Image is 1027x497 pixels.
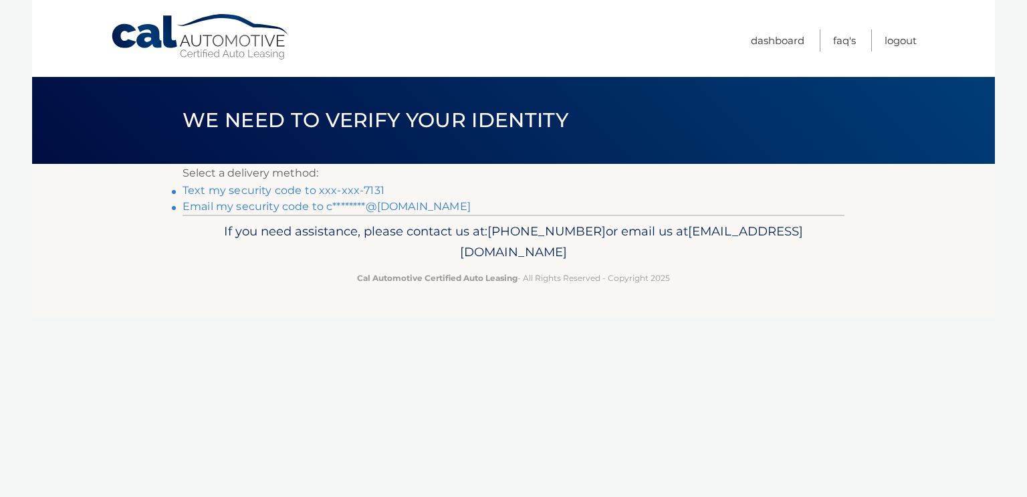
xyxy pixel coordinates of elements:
[183,108,568,132] span: We need to verify your identity
[183,164,844,183] p: Select a delivery method:
[191,271,836,285] p: - All Rights Reserved - Copyright 2025
[751,29,804,52] a: Dashboard
[833,29,856,52] a: FAQ's
[110,13,291,61] a: Cal Automotive
[885,29,917,52] a: Logout
[357,273,518,283] strong: Cal Automotive Certified Auto Leasing
[183,200,471,213] a: Email my security code to c********@[DOMAIN_NAME]
[183,184,384,197] a: Text my security code to xxx-xxx-7131
[191,221,836,264] p: If you need assistance, please contact us at: or email us at
[487,223,606,239] span: [PHONE_NUMBER]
